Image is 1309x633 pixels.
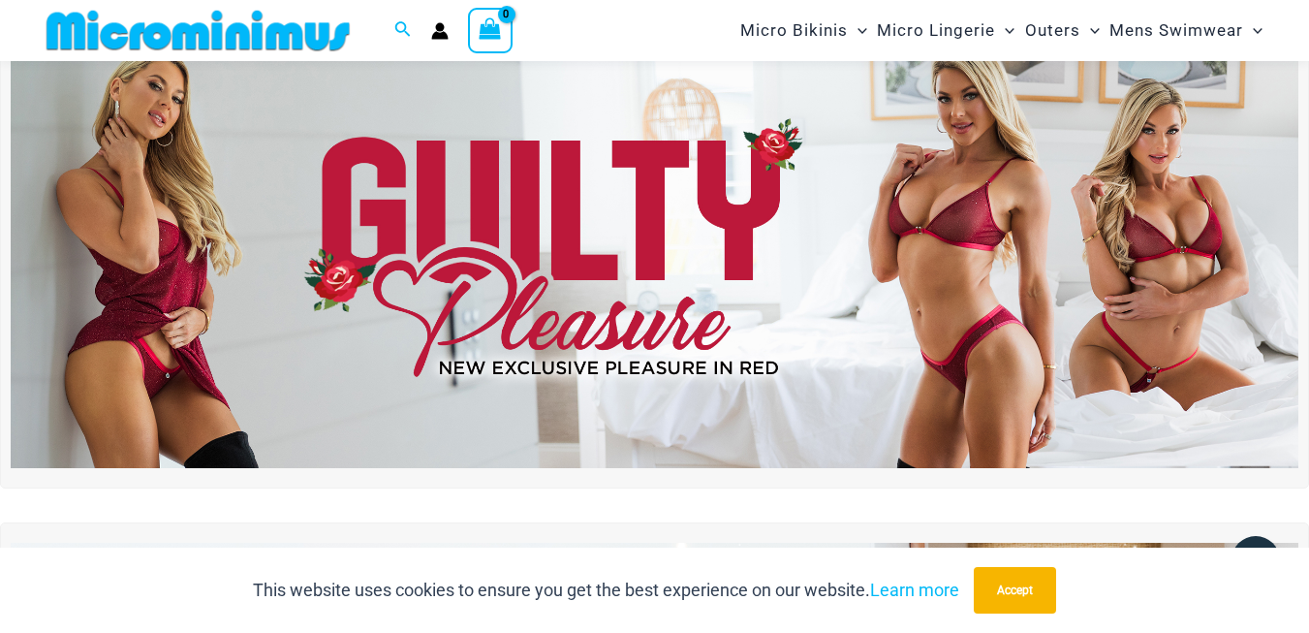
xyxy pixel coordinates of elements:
a: Micro BikinisMenu ToggleMenu Toggle [735,6,872,55]
p: This website uses cookies to ensure you get the best experience on our website. [253,576,959,605]
a: Micro LingerieMenu ToggleMenu Toggle [872,6,1019,55]
span: Menu Toggle [848,6,867,55]
a: Mens SwimwearMenu ToggleMenu Toggle [1105,6,1267,55]
a: OutersMenu ToggleMenu Toggle [1020,6,1105,55]
span: Menu Toggle [1080,6,1100,55]
button: Accept [974,567,1056,614]
a: View Shopping Cart, empty [468,8,513,52]
img: Guilty Pleasures Red Lingerie [11,31,1298,469]
span: Menu Toggle [995,6,1014,55]
span: Outers [1025,6,1080,55]
span: Micro Lingerie [877,6,995,55]
span: Menu Toggle [1243,6,1262,55]
a: Search icon link [394,18,412,43]
img: MM SHOP LOGO FLAT [39,9,358,52]
nav: Site Navigation [732,3,1270,58]
span: Micro Bikinis [740,6,848,55]
a: Account icon link [431,22,449,40]
span: Mens Swimwear [1109,6,1243,55]
a: Learn more [870,580,959,600]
